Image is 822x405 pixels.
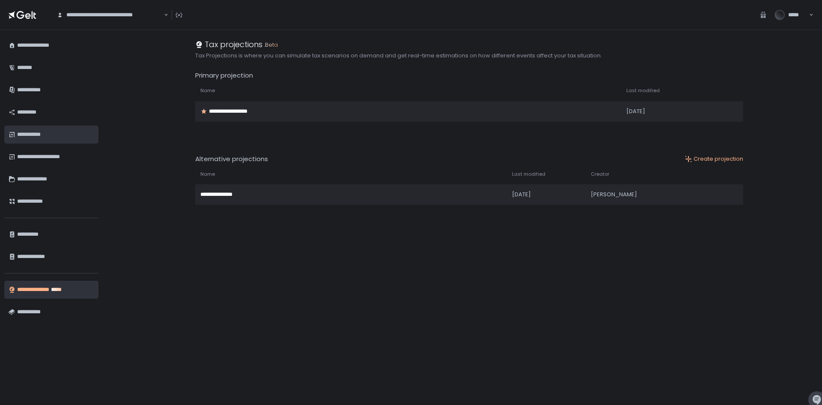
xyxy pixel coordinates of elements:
[200,171,215,177] span: Name
[512,191,581,198] div: [DATE]
[512,171,545,177] span: Last modified
[591,191,682,198] div: [PERSON_NAME]
[685,154,743,164] button: Create projection
[200,87,215,94] span: Name
[195,154,268,164] span: Alternative projections
[626,87,660,94] span: Last modified
[195,39,262,50] div: Tax projections
[591,171,609,177] span: Creator
[195,52,602,60] h2: Tax Projections is where you can simulate tax scenarios on demand and get real-time estimations o...
[626,108,688,115] div: [DATE]
[262,41,278,49] span: .Beta
[685,155,743,163] div: Create projection
[195,71,253,80] span: Primary projection
[51,6,168,24] div: Search for option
